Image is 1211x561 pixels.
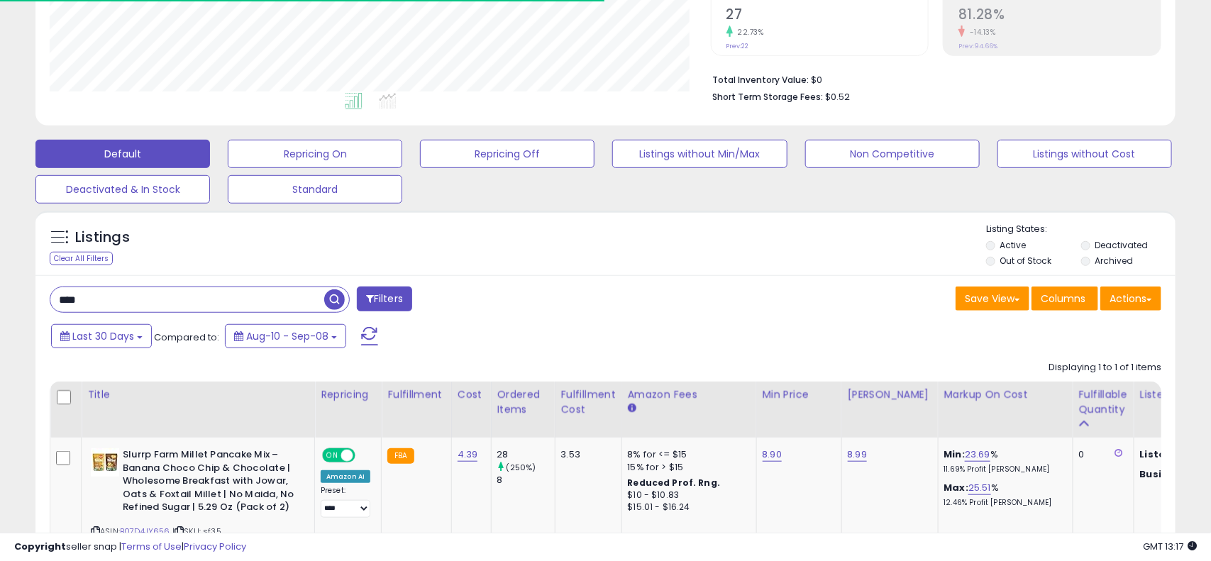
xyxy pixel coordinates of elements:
[1049,361,1161,374] div: Displaying 1 to 1 of 1 items
[228,175,402,204] button: Standard
[805,140,980,168] button: Non Competitive
[628,501,746,513] div: $15.01 - $16.24
[225,324,346,348] button: Aug-10 - Sep-08
[50,252,113,265] div: Clear All Filters
[1140,448,1205,461] b: Listed Price:
[944,387,1067,402] div: Markup on Cost
[612,140,787,168] button: Listings without Min/Max
[986,223,1176,236] p: Listing States:
[497,387,549,417] div: Ordered Items
[1095,239,1148,251] label: Deactivated
[628,402,636,415] small: Amazon Fees.
[628,461,746,474] div: 15% for > $15
[497,448,555,461] div: 28
[628,448,746,461] div: 8% for <= $15
[387,387,445,402] div: Fulfillment
[1032,287,1098,311] button: Columns
[420,140,595,168] button: Repricing Off
[763,448,783,462] a: 8.90
[944,481,969,494] b: Max:
[353,450,376,462] span: OFF
[172,526,221,537] span: | SKU: sf35
[72,329,134,343] span: Last 30 Days
[944,465,1062,474] p: 11.69% Profit [PERSON_NAME]
[91,448,119,477] img: 51it1VS0IsL._SL40_.jpg
[35,175,210,204] button: Deactivated & In Stock
[938,382,1073,438] th: The percentage added to the cost of goods (COGS) that forms the calculator for Min & Max prices.
[628,387,751,402] div: Amazon Fees
[1095,255,1133,267] label: Archived
[120,526,170,538] a: B07D4JY656
[75,228,130,248] h5: Listings
[246,329,328,343] span: Aug-10 - Sep-08
[14,540,246,554] div: seller snap | |
[628,477,721,489] b: Reduced Prof. Rng.
[51,324,152,348] button: Last 30 Days
[561,387,616,417] div: Fulfillment Cost
[507,462,536,473] small: (250%)
[123,448,295,518] b: Slurrp Farm Millet Pancake Mix – Banana Choco Chip & Chocolate | Wholesome Breakfast with Jowar, ...
[1000,255,1051,267] label: Out of Stock
[1041,291,1085,306] span: Columns
[387,448,414,464] small: FBA
[1000,239,1026,251] label: Active
[321,470,370,483] div: Amazon AI
[321,486,370,518] div: Preset:
[184,540,246,553] a: Privacy Policy
[965,448,990,462] a: 23.69
[324,450,341,462] span: ON
[944,448,1062,474] div: %
[1079,448,1123,461] div: 0
[944,498,1062,508] p: 12.46% Profit [PERSON_NAME]
[944,482,1062,508] div: %
[848,448,868,462] a: 8.99
[87,387,309,402] div: Title
[458,448,478,462] a: 4.39
[944,448,966,461] b: Min:
[848,387,932,402] div: [PERSON_NAME]
[35,140,210,168] button: Default
[154,331,219,344] span: Compared to:
[956,287,1029,311] button: Save View
[228,140,402,168] button: Repricing On
[497,474,555,487] div: 8
[321,387,375,402] div: Repricing
[1079,387,1128,417] div: Fulfillable Quantity
[458,387,485,402] div: Cost
[561,448,611,461] div: 3.53
[997,140,1172,168] button: Listings without Cost
[968,481,991,495] a: 25.51
[357,287,412,311] button: Filters
[1100,287,1161,311] button: Actions
[628,489,746,501] div: $10 - $10.83
[763,387,836,402] div: Min Price
[14,540,66,553] strong: Copyright
[1143,540,1197,553] span: 2025-10-9 13:17 GMT
[121,540,182,553] a: Terms of Use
